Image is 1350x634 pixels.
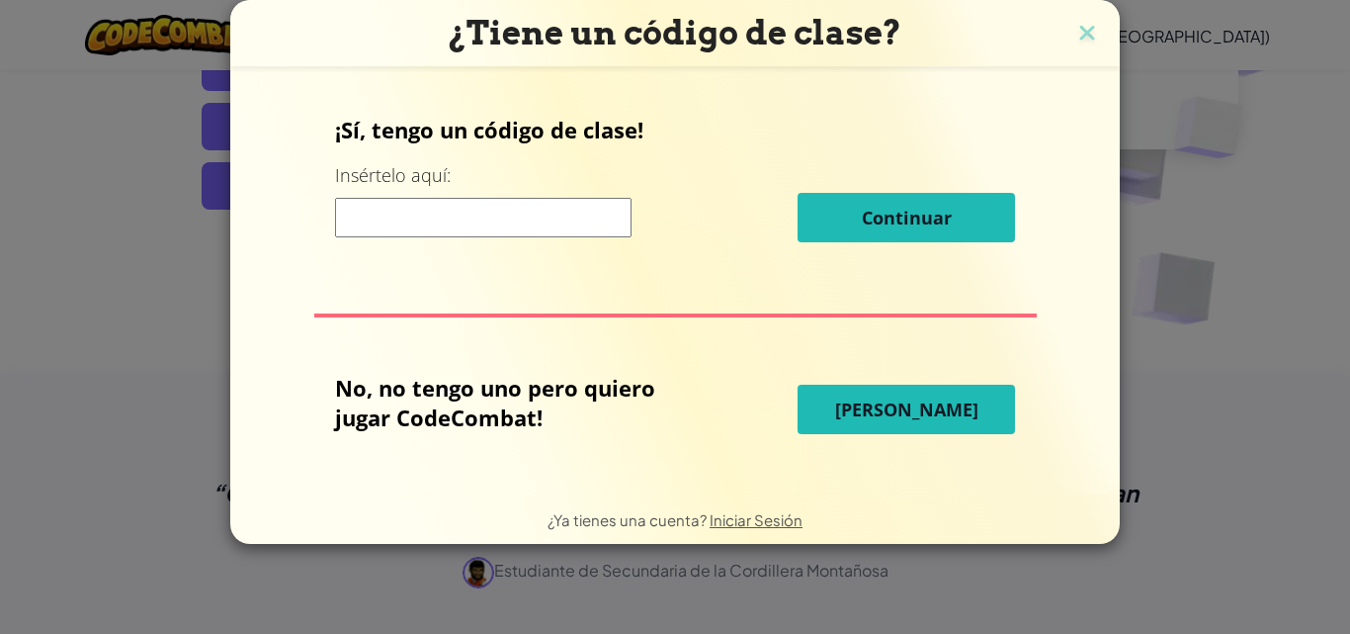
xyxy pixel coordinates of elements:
[862,206,952,229] span: Continuar
[835,398,978,421] span: [PERSON_NAME]
[335,163,451,188] label: Insértelo aquí:
[798,193,1015,242] button: Continuar
[335,115,1015,144] p: ¡Sí, tengo un código de clase!
[1074,20,1100,49] img: close icon
[710,510,802,529] a: Iniciar Sesión
[449,13,901,52] span: ¿Tiene un código de clase?
[335,373,699,432] p: No, no tengo uno pero quiero jugar CodeCombat!
[548,510,710,529] span: ¿Ya tienes una cuenta?
[798,385,1015,434] button: [PERSON_NAME]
